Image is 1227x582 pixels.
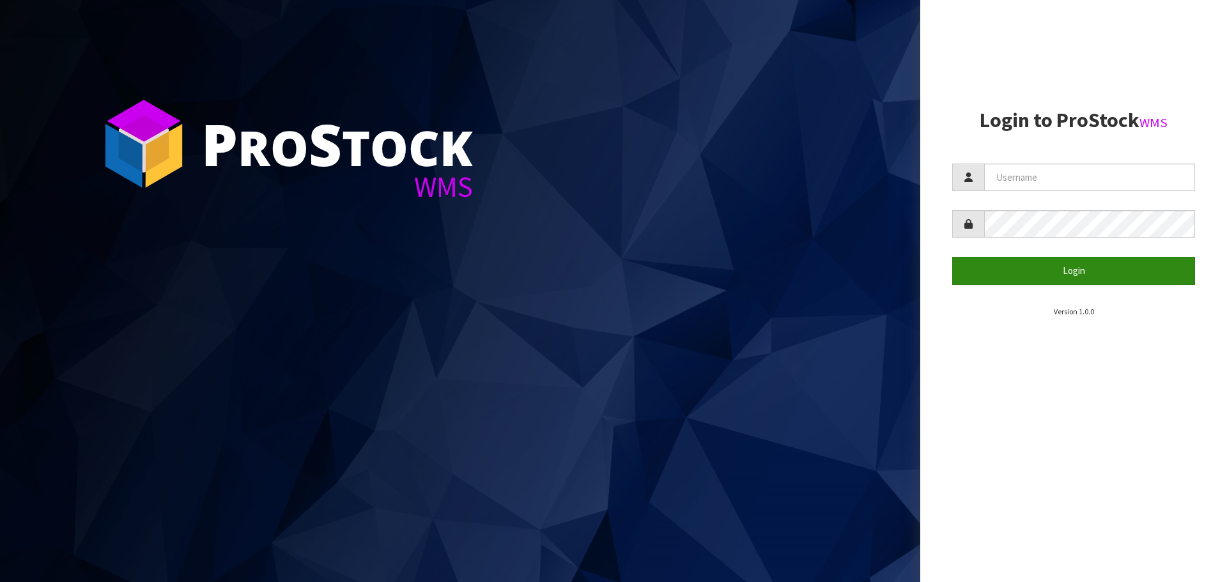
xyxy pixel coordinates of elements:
[1054,307,1094,316] small: Version 1.0.0
[96,96,192,192] img: ProStock Cube
[201,105,238,183] span: P
[201,172,473,201] div: WMS
[1139,114,1168,131] small: WMS
[984,164,1195,191] input: Username
[309,105,342,183] span: S
[201,115,473,172] div: ro tock
[952,257,1195,284] button: Login
[952,109,1195,132] h2: Login to ProStock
